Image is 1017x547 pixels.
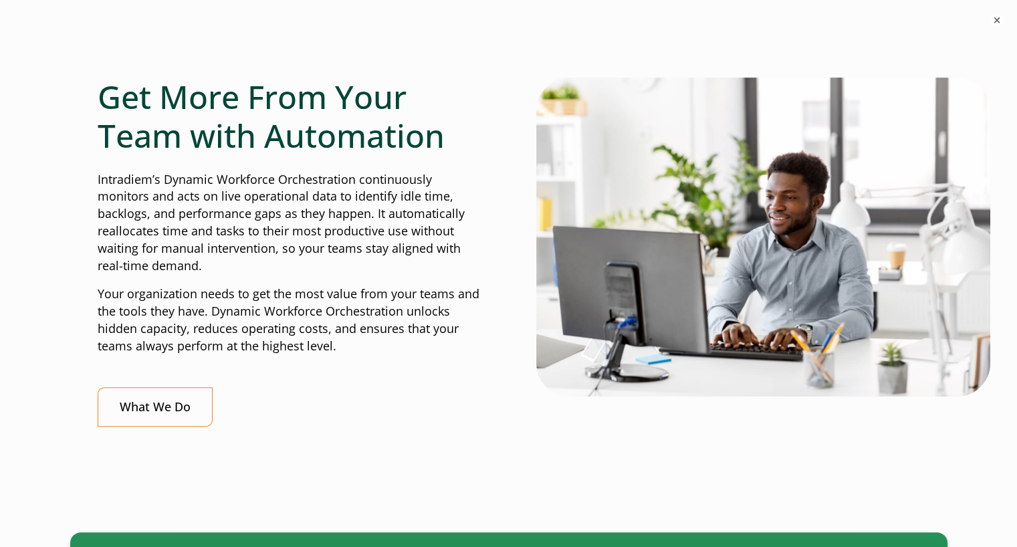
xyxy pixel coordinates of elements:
img: Man typing on computer with real-time automation [536,78,990,396]
p: Intradiem’s Dynamic Workforce Orchestration continuously monitors and acts on live operational da... [98,171,481,275]
a: What We Do [98,387,213,427]
h2: Get More From Your Team with Automation [98,78,481,154]
p: Your organization needs to get the most value from your teams and the tools they have. Dynamic Wo... [98,286,481,355]
button: × [990,13,1004,27]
